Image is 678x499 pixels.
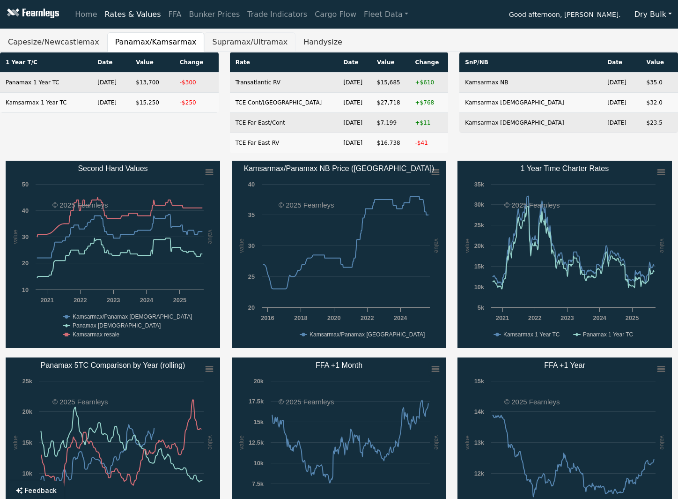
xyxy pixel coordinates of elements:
text: 10k [253,460,264,467]
text: 2021 [40,297,53,304]
span: Good afternoon, [PERSON_NAME]. [509,7,621,23]
text: Kamsarmax 1 Year TC [503,331,560,338]
text: 13k [474,439,485,446]
td: [DATE] [92,73,130,93]
text: 2024 [140,297,154,304]
text: Kamsarmax/Panamax [DEMOGRAPHIC_DATA] [73,313,192,320]
text: 20k [22,408,33,415]
text: 2024 [394,314,407,321]
td: $15,250 [130,93,174,113]
th: Value [641,52,678,73]
text: value [12,230,19,244]
td: $16,738 [371,133,410,153]
td: [DATE] [602,113,641,133]
text: 2023 [561,314,574,321]
td: [DATE] [92,93,130,113]
text: 40 [22,207,29,214]
text: 2024 [593,314,607,321]
a: Cargo Flow [311,5,360,24]
td: [DATE] [602,73,641,93]
text: 25k [22,378,33,385]
text: value [433,238,440,253]
svg: Second Hand Values [6,161,220,348]
text: 2025 [173,297,186,304]
text: © 2025 Fearnleys [504,201,560,209]
text: 10k [474,283,485,290]
text: 2022 [74,297,87,304]
text: value [659,238,666,253]
text: 12k [474,470,485,477]
text: Panamax 1 Year TC [583,331,634,338]
text: FFA +1 Month [316,361,362,369]
text: 30 [22,233,29,240]
text: 10k [22,470,33,477]
text: value [207,435,214,450]
img: Fearnleys Logo [5,8,59,20]
td: $7,199 [371,113,410,133]
text: Second Hand Values [78,164,147,172]
text: 15k [474,378,485,385]
text: Panamax 5TC Comparison by Year (rolling) [41,361,185,369]
text: 30k [474,201,485,208]
td: $23.5 [641,113,678,133]
th: Date [92,52,130,73]
text: 40 [248,181,254,188]
td: +$11 [410,113,449,133]
text: 25k [474,222,485,229]
text: 15k [22,439,33,446]
text: Panamax [DEMOGRAPHIC_DATA] [73,322,161,329]
text: 1 Year Time Charter Rates [521,164,609,172]
text: 2023 [107,297,120,304]
text: 14k [474,408,485,415]
text: 2021 [496,314,509,321]
th: Rate [230,52,338,73]
text: Kamsarmax/Panamax [GEOGRAPHIC_DATA] [310,331,425,338]
th: Date [602,52,641,73]
text: 30 [248,242,254,249]
td: +$768 [410,93,449,113]
text: 2022 [361,314,374,321]
td: TCE Cont/[GEOGRAPHIC_DATA] [230,93,338,113]
td: Kamsarmax NB [459,73,602,93]
th: Change [410,52,449,73]
a: Rates & Values [101,5,165,24]
th: Value [130,52,174,73]
text: 12.5k [249,439,264,446]
td: TCE Far East RV [230,133,338,153]
text: value [464,435,471,450]
text: value [464,238,471,253]
text: value [433,435,440,450]
td: $32.0 [641,93,678,113]
th: SnP/NB [459,52,602,73]
a: Bunker Prices [185,5,243,24]
text: 2016 [261,314,274,321]
th: Value [371,52,410,73]
td: $13,700 [130,73,174,93]
td: $27,718 [371,93,410,113]
td: Transatlantic RV [230,73,338,93]
text: Kamsarmax/Panamax NB Price ([GEOGRAPHIC_DATA]) [243,164,434,173]
text: 35k [474,181,485,188]
td: [DATE] [338,113,372,133]
text: 10 [22,286,29,293]
td: TCE Far East/Cont [230,113,338,133]
th: Change [174,52,219,73]
text: 5k [478,304,485,311]
td: -$250 [174,93,219,113]
button: Handysize [295,32,350,52]
a: Home [71,5,101,24]
text: 50 [22,181,29,188]
td: -$41 [410,133,449,153]
button: Dry Bulk [628,6,678,23]
text: FFA +1 Year [545,361,586,369]
text: 20 [248,304,254,311]
text: value [659,435,666,450]
text: 15k [474,263,485,270]
td: [DATE] [338,93,372,113]
text: 2020 [327,314,340,321]
button: Panamax/Kamsarmax [107,32,205,52]
td: +$610 [410,73,449,93]
text: 20k [253,378,264,385]
a: FFA [165,5,185,24]
text: value [238,435,245,450]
